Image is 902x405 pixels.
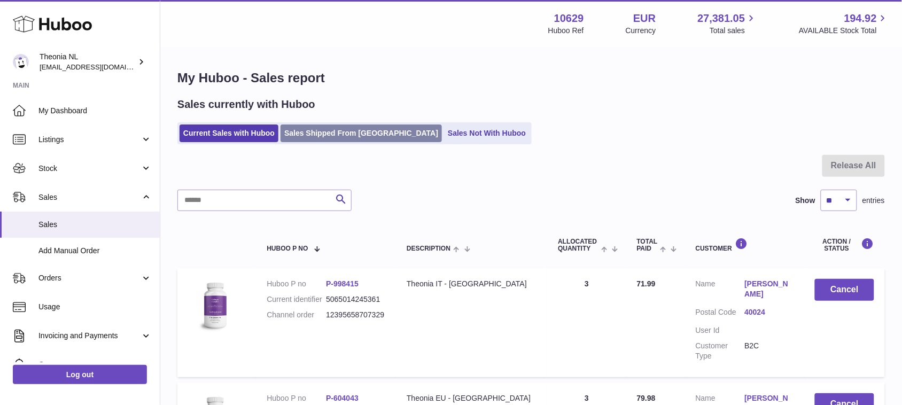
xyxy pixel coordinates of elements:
div: Theonia IT - [GEOGRAPHIC_DATA] [407,279,536,289]
dt: Channel order [267,310,326,320]
a: P-998415 [326,279,359,288]
span: Sales [38,220,152,230]
span: Huboo P no [267,245,308,252]
span: Description [407,245,450,252]
span: Orders [38,273,141,283]
strong: EUR [633,11,656,26]
a: 27,381.05 Total sales [697,11,757,36]
span: Usage [38,302,152,312]
dt: User Id [696,325,745,336]
div: Customer [696,238,794,252]
img: info@wholesomegoods.eu [13,54,29,70]
dt: Huboo P no [267,393,326,403]
label: Show [796,196,815,206]
span: 79.98 [637,394,656,402]
span: My Dashboard [38,106,152,116]
span: AVAILABLE Stock Total [799,26,889,36]
div: Theonia EU - [GEOGRAPHIC_DATA] [407,393,536,403]
dt: Huboo P no [267,279,326,289]
span: Stock [38,163,141,174]
dt: Postal Code [696,307,745,320]
a: Current Sales with Huboo [180,124,278,142]
button: Cancel [815,279,874,301]
h2: Sales currently with Huboo [177,97,315,112]
a: 194.92 AVAILABLE Stock Total [799,11,889,36]
span: 71.99 [637,279,656,288]
dt: Current identifier [267,294,326,305]
a: P-604043 [326,394,359,402]
h1: My Huboo - Sales report [177,69,885,87]
span: 27,381.05 [697,11,745,26]
a: [PERSON_NAME] [745,279,794,299]
span: entries [862,196,885,206]
span: ALLOCATED Quantity [558,238,598,252]
dt: Name [696,279,745,302]
span: Add Manual Order [38,246,152,256]
span: Invoicing and Payments [38,331,141,341]
dd: B2C [745,341,794,361]
a: 40024 [745,307,794,317]
span: Total paid [637,238,658,252]
span: Total sales [710,26,757,36]
dd: 5065014245361 [326,294,385,305]
strong: 10629 [554,11,584,26]
span: Cases [38,360,152,370]
span: Listings [38,135,141,145]
div: Huboo Ref [548,26,584,36]
span: 194.92 [844,11,877,26]
div: Action / Status [815,238,874,252]
td: 3 [547,268,626,377]
a: Sales Shipped From [GEOGRAPHIC_DATA] [281,124,442,142]
dd: 12395658707329 [326,310,385,320]
div: Currency [626,26,656,36]
img: 106291725893008.jpg [188,279,242,332]
a: Log out [13,365,147,384]
a: Sales Not With Huboo [444,124,530,142]
dt: Customer Type [696,341,745,361]
div: Theonia NL [40,52,136,72]
span: Sales [38,192,141,203]
span: [EMAIL_ADDRESS][DOMAIN_NAME] [40,63,157,71]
